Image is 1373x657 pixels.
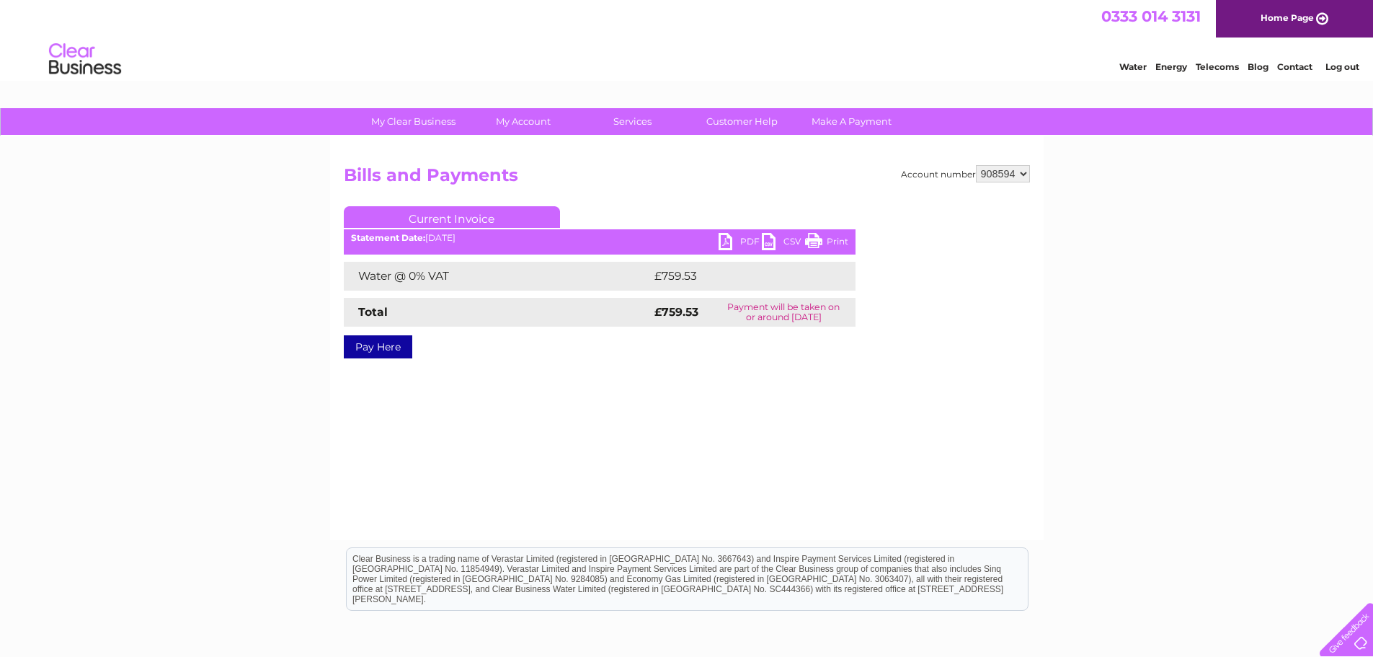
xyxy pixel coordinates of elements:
[1101,7,1201,25] a: 0333 014 3131
[792,108,911,135] a: Make A Payment
[1325,61,1359,72] a: Log out
[654,305,698,319] strong: £759.53
[344,335,412,358] a: Pay Here
[344,233,856,243] div: [DATE]
[463,108,582,135] a: My Account
[1277,61,1312,72] a: Contact
[354,108,473,135] a: My Clear Business
[358,305,388,319] strong: Total
[762,233,805,254] a: CSV
[573,108,692,135] a: Services
[1119,61,1147,72] a: Water
[1196,61,1239,72] a: Telecoms
[683,108,801,135] a: Customer Help
[1155,61,1187,72] a: Energy
[651,262,830,291] td: £759.53
[344,165,1030,193] h2: Bills and Payments
[347,8,1028,70] div: Clear Business is a trading name of Verastar Limited (registered in [GEOGRAPHIC_DATA] No. 3667643...
[351,232,425,243] b: Statement Date:
[48,38,122,81] img: logo.png
[344,206,560,228] a: Current Invoice
[712,298,856,327] td: Payment will be taken on or around [DATE]
[719,233,762,254] a: PDF
[901,165,1030,182] div: Account number
[805,233,848,254] a: Print
[1248,61,1268,72] a: Blog
[344,262,651,291] td: Water @ 0% VAT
